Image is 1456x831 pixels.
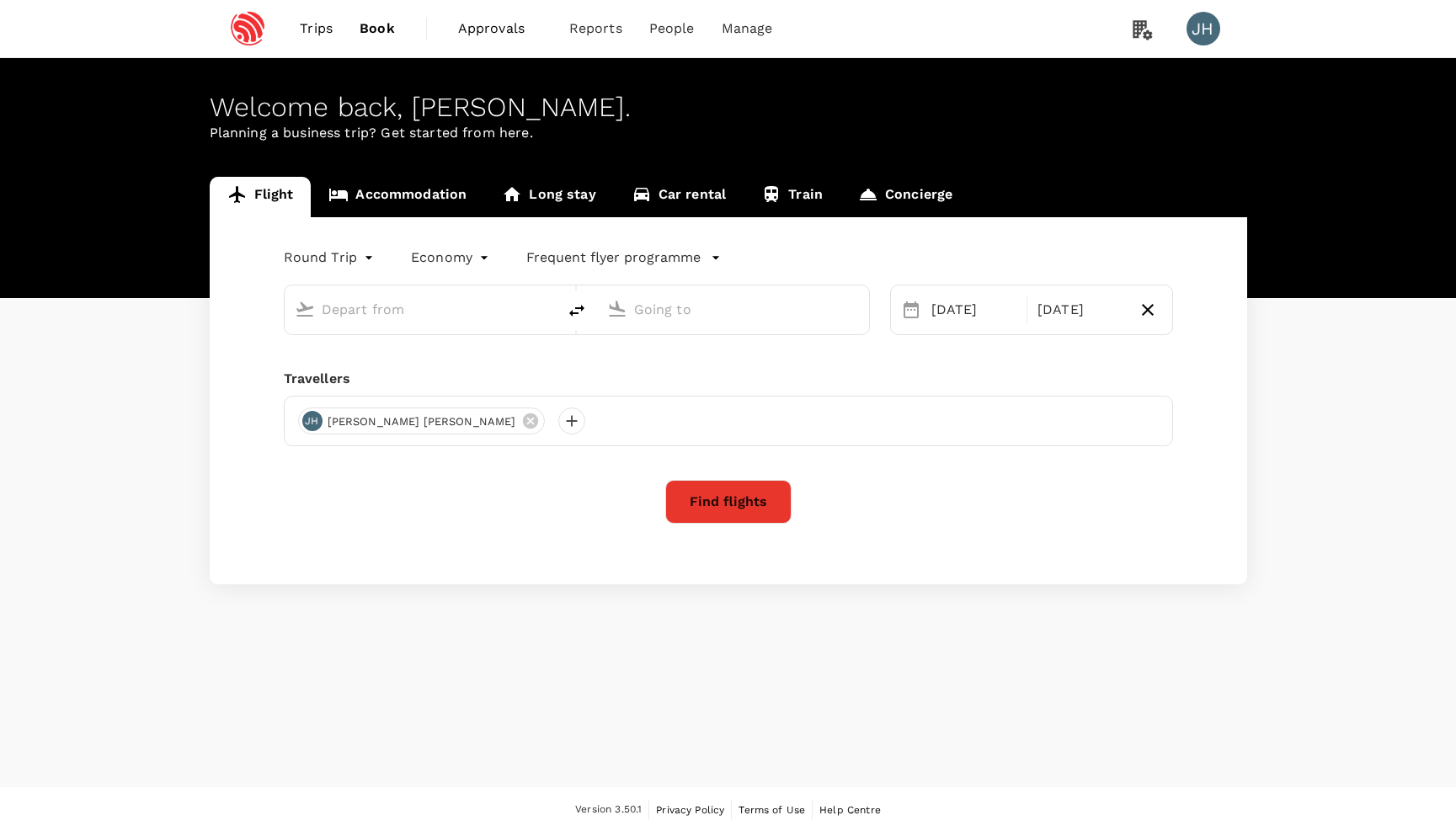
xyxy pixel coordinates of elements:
[284,369,1173,389] div: Travellers
[300,19,333,39] span: Trips
[656,801,724,819] a: Privacy Policy
[526,248,701,268] p: Frequent flyer programme
[722,19,773,39] span: Manage
[302,411,323,431] div: JH
[322,296,521,322] input: Depart from
[545,307,548,311] button: Open
[210,92,1247,123] div: Welcome back , [PERSON_NAME] .
[649,19,695,39] span: People
[569,19,622,39] span: Reports
[317,413,526,430] span: [PERSON_NAME] [PERSON_NAME]
[575,802,642,818] span: Version 3.50.1
[311,177,484,217] a: Accommodation
[819,804,881,816] span: Help Centre
[634,296,834,322] input: Going to
[298,408,545,434] div: JH[PERSON_NAME] [PERSON_NAME]
[925,293,1024,327] div: [DATE]
[284,244,378,271] div: Round Trip
[557,290,597,331] button: delete
[819,801,881,819] a: Help Centre
[665,480,792,524] button: Find flights
[739,804,805,816] span: Terms of Use
[210,177,312,217] a: Flight
[210,10,287,47] img: Espressif Systems Singapore Pte Ltd
[857,307,861,311] button: Open
[739,801,805,819] a: Terms of Use
[656,804,724,816] span: Privacy Policy
[210,123,1247,143] p: Planning a business trip? Get started from here.
[840,177,970,217] a: Concierge
[614,177,744,217] a: Car rental
[526,248,721,268] button: Frequent flyer programme
[360,19,395,39] span: Book
[1031,293,1130,327] div: [DATE]
[1187,12,1220,45] div: JH
[744,177,840,217] a: Train
[484,177,613,217] a: Long stay
[411,244,493,271] div: Economy
[458,19,542,39] span: Approvals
